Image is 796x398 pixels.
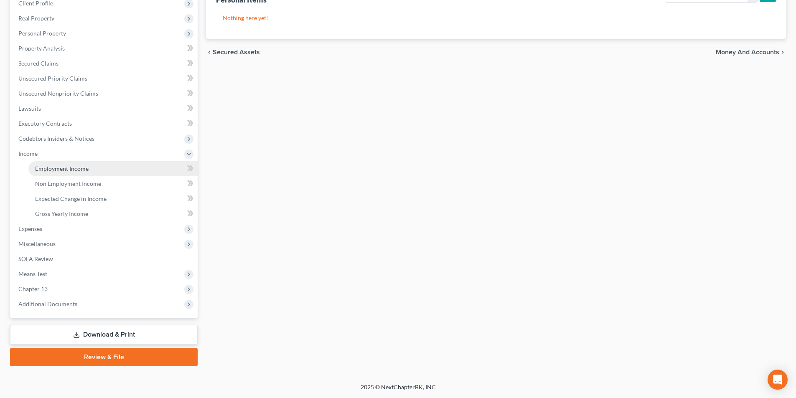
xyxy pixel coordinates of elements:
[716,49,779,56] span: Money and Accounts
[18,60,58,67] span: Secured Claims
[223,14,769,22] p: Nothing here yet!
[35,165,89,172] span: Employment Income
[28,176,198,191] a: Non Employment Income
[18,45,65,52] span: Property Analysis
[206,49,213,56] i: chevron_left
[160,383,636,398] div: 2025 © NextChapterBK, INC
[716,49,786,56] button: Money and Accounts chevron_right
[12,86,198,101] a: Unsecured Nonpriority Claims
[10,325,198,345] a: Download & Print
[206,49,260,56] button: chevron_left Secured Assets
[28,206,198,221] a: Gross Yearly Income
[768,370,788,390] div: Open Intercom Messenger
[18,225,42,232] span: Expenses
[18,255,53,262] span: SOFA Review
[18,150,38,157] span: Income
[12,41,198,56] a: Property Analysis
[18,75,87,82] span: Unsecured Priority Claims
[35,195,107,202] span: Expected Change in Income
[28,161,198,176] a: Employment Income
[12,101,198,116] a: Lawsuits
[779,49,786,56] i: chevron_right
[18,15,54,22] span: Real Property
[18,120,72,127] span: Executory Contracts
[18,300,77,307] span: Additional Documents
[12,56,198,71] a: Secured Claims
[35,180,101,187] span: Non Employment Income
[18,90,98,97] span: Unsecured Nonpriority Claims
[12,71,198,86] a: Unsecured Priority Claims
[35,210,88,217] span: Gross Yearly Income
[12,116,198,131] a: Executory Contracts
[10,348,198,366] a: Review & File
[18,285,48,292] span: Chapter 13
[213,49,260,56] span: Secured Assets
[18,135,94,142] span: Codebtors Insiders & Notices
[18,105,41,112] span: Lawsuits
[18,30,66,37] span: Personal Property
[18,270,47,277] span: Means Test
[12,251,198,266] a: SOFA Review
[28,191,198,206] a: Expected Change in Income
[18,240,56,247] span: Miscellaneous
